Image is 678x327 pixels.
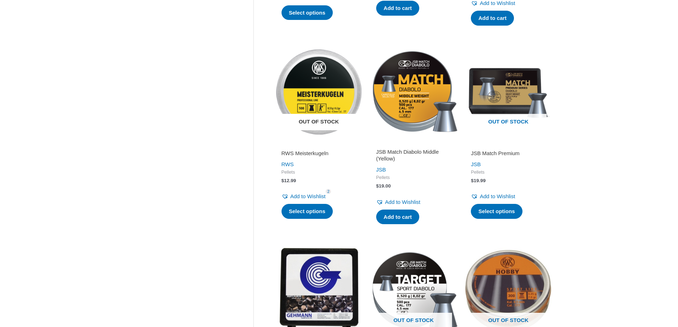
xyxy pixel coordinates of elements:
[282,169,356,175] span: Pellets
[471,161,481,167] a: JSB
[376,148,451,162] h2: JSB Match Diabolo Middle (Yellow)
[282,178,284,183] span: $
[282,191,326,201] a: Add to Wishlist
[471,178,474,183] span: $
[376,175,451,181] span: Pellets
[376,1,419,16] a: Add to cart: “Single lot pellet sample for testing”
[471,150,546,159] a: JSB Match Premium
[471,169,546,175] span: Pellets
[282,150,356,159] a: RWS Meisterkugeln
[464,48,552,136] a: Out of stock
[370,48,457,136] img: JSB Match Diabolo Middle (Yellow)
[471,204,522,219] a: Select options for “JSB Match Premium”
[385,199,420,205] span: Add to Wishlist
[376,148,451,165] a: JSB Match Diabolo Middle (Yellow)
[282,5,333,20] a: Select options for “RWS R10 Match”
[282,140,356,148] iframe: Customer reviews powered by Trustpilot
[282,204,333,219] a: Select options for “RWS Meisterkugeln”
[376,197,420,207] a: Add to Wishlist
[471,150,546,157] h2: JSB Match Premium
[275,48,363,136] a: Out of stock
[480,193,515,199] span: Add to Wishlist
[376,183,391,189] bdi: 19.00
[376,167,386,173] a: JSB
[376,210,419,225] a: Add to cart: “JSB Match Diabolo Middle (Yellow)”
[470,114,547,130] span: Out of stock
[282,150,356,157] h2: RWS Meisterkugeln
[471,178,485,183] bdi: 19.99
[280,114,357,130] span: Out of stock
[376,140,451,148] iframe: Customer reviews powered by Trustpilot
[471,140,546,148] iframe: Customer reviews powered by Trustpilot
[282,161,294,167] a: RWS
[275,48,363,136] img: RWS Meisterkugeln
[282,178,296,183] bdi: 12.99
[290,193,326,199] span: Add to Wishlist
[464,48,552,136] img: JSB Match Premium
[326,189,331,194] span: 2
[376,183,379,189] span: $
[471,191,515,201] a: Add to Wishlist
[471,11,514,26] a: Add to cart: “JSB Match Diabolo Heavy (Blue)”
